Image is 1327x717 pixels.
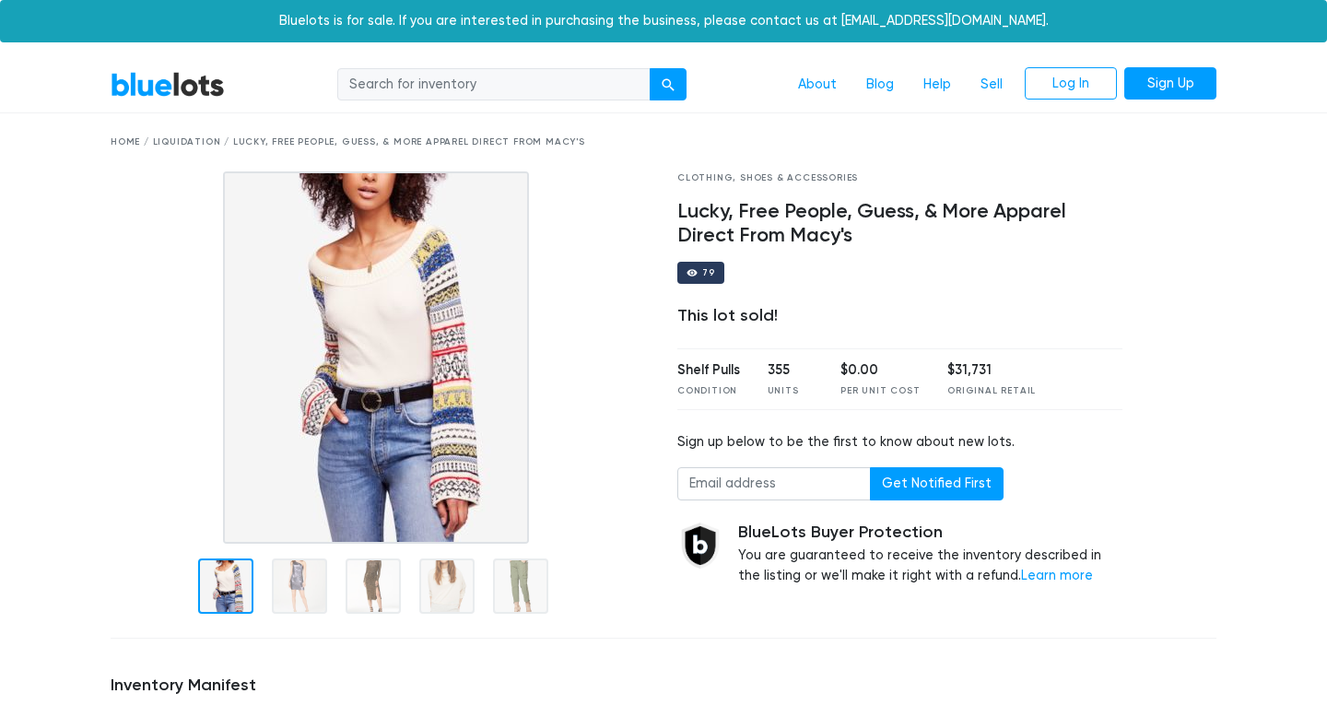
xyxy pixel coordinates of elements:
a: BlueLots [111,71,225,98]
a: Sign Up [1124,67,1216,100]
button: Get Notified First [870,467,1004,500]
div: 79 [702,268,715,277]
h5: Inventory Manifest [111,676,1216,696]
div: Condition [677,384,740,398]
a: Sell [966,67,1017,102]
div: 355 [768,360,814,381]
input: Search for inventory [337,68,651,101]
div: Shelf Pulls [677,360,740,381]
div: Sign up below to be the first to know about new lots. [677,432,1122,453]
div: Units [768,384,814,398]
h5: BlueLots Buyer Protection [738,523,1122,543]
h4: Lucky, Free People, Guess, & More Apparel Direct From Macy's [677,200,1122,248]
div: $31,731 [947,360,1036,381]
a: About [783,67,851,102]
img: b2fa9162-ace8-4667-9dc4-efcfc2bc514e-1557071538 [223,171,529,544]
div: Original Retail [947,384,1036,398]
img: buyer_protection_shield-3b65640a83011c7d3ede35a8e5a80bfdfaa6a97447f0071c1475b91a4b0b3d01.png [677,523,723,569]
div: Clothing, Shoes & Accessories [677,171,1122,185]
a: Help [909,67,966,102]
input: Email address [677,467,871,500]
div: You are guaranteed to receive the inventory described in the listing or we'll make it right with ... [738,523,1122,586]
a: Learn more [1021,568,1093,583]
div: Per Unit Cost [840,384,920,398]
a: Blog [851,67,909,102]
div: Home / Liquidation / Lucky, Free People, Guess, & More Apparel Direct From Macy's [111,135,1216,149]
div: $0.00 [840,360,920,381]
div: This lot sold! [677,306,1122,326]
a: Log In [1025,67,1117,100]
